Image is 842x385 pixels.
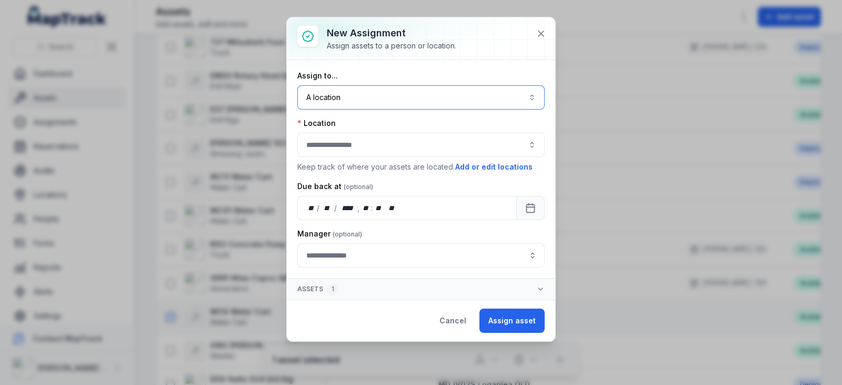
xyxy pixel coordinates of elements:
[479,309,545,333] button: Assign asset
[455,161,533,173] button: Add or edit locations
[430,309,475,333] button: Cancel
[334,203,338,213] div: /
[338,203,357,213] div: year,
[357,203,360,213] div: ,
[374,203,384,213] div: minute,
[287,279,555,300] button: Assets1
[297,85,545,110] button: A location
[297,118,336,129] label: Location
[516,196,545,220] button: Calendar
[297,229,362,239] label: Manager
[306,203,317,213] div: day,
[320,203,335,213] div: month,
[360,203,371,213] div: hour,
[297,161,545,173] p: Keep track of where your assets are located.
[297,283,338,295] span: Assets
[327,283,338,295] div: 1
[297,243,545,268] input: assignment-add:cf[907ad3fd-eed4-49d8-ad84-d22efbadc5a5]-label
[297,181,373,192] label: Due back at
[386,203,398,213] div: am/pm,
[371,203,374,213] div: :
[327,26,456,41] h3: New assignment
[327,41,456,51] div: Assign assets to a person or location.
[317,203,320,213] div: /
[297,71,338,81] label: Assign to...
